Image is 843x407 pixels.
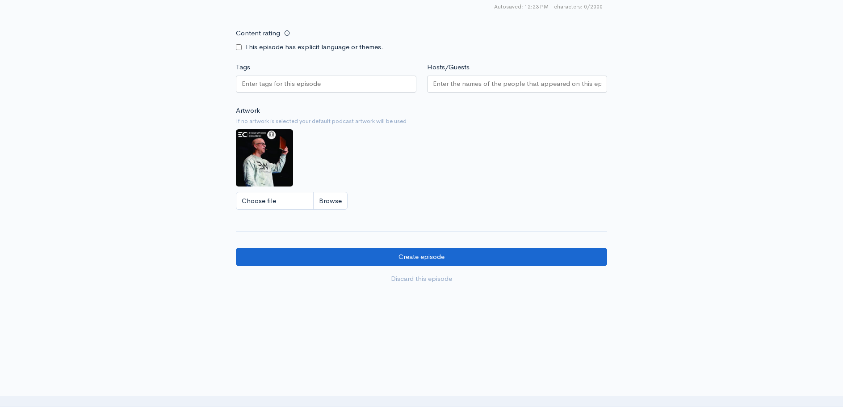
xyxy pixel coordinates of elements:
[236,248,607,266] input: Create episode
[236,270,607,288] a: Discard this episode
[433,79,602,89] input: Enter the names of the people that appeared on this episode
[554,3,603,11] span: 0/2000
[236,62,250,72] label: Tags
[242,79,322,89] input: Enter tags for this episode
[236,24,280,42] label: Content rating
[427,62,470,72] label: Hosts/Guests
[236,106,260,116] label: Artwork
[236,117,607,126] small: If no artwork is selected your default podcast artwork will be used
[494,3,549,11] span: Autosaved: 12:23 PM
[245,42,383,52] label: This episode has explicit language or themes.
